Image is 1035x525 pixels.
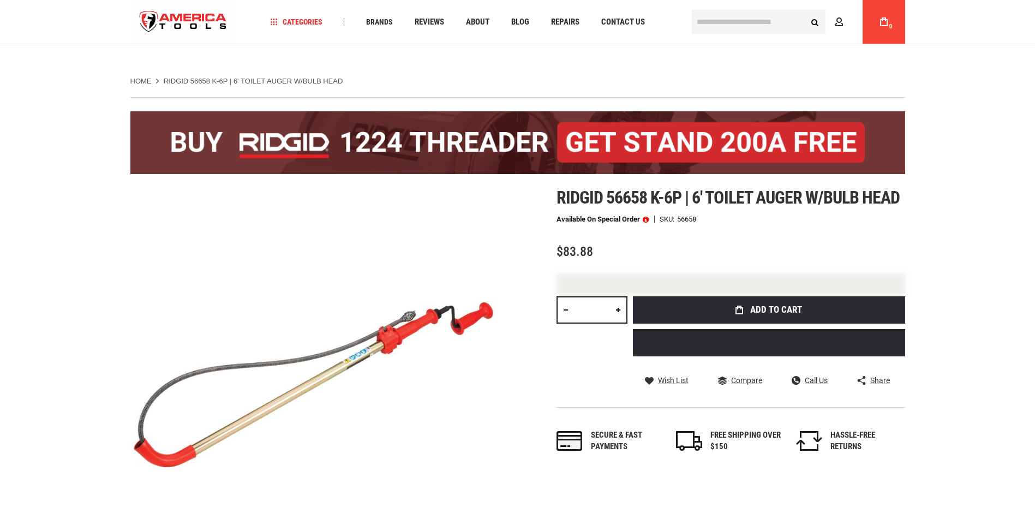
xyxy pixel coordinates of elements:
[596,15,650,29] a: Contact Us
[601,18,645,26] span: Contact Us
[415,18,444,26] span: Reviews
[830,429,901,453] div: HASSLE-FREE RETURNS
[410,15,449,29] a: Reviews
[546,15,584,29] a: Repairs
[658,377,689,384] span: Wish List
[361,15,398,29] a: Brands
[731,377,762,384] span: Compare
[805,377,828,384] span: Call Us
[130,2,236,43] a: store logo
[870,377,890,384] span: Share
[557,244,593,259] span: $83.88
[130,2,236,43] img: America Tools
[130,76,152,86] a: Home
[551,18,579,26] span: Repairs
[506,15,534,29] a: Blog
[677,216,696,223] div: 56658
[805,11,825,32] button: Search
[676,431,702,451] img: shipping
[710,429,781,453] div: FREE SHIPPING OVER $150
[645,375,689,385] a: Wish List
[461,15,494,29] a: About
[750,305,802,314] span: Add to Cart
[718,375,762,385] a: Compare
[130,111,905,174] img: BOGO: Buy the RIDGID® 1224 Threader (26092), get the 92467 200A Stand FREE!
[792,375,828,385] a: Call Us
[796,431,822,451] img: returns
[660,216,677,223] strong: SKU
[366,18,393,26] span: Brands
[265,15,327,29] a: Categories
[633,296,905,324] button: Add to Cart
[164,77,343,85] strong: RIDGID 56658 K-6P | 6' TOILET AUGER W/BULB HEAD
[889,23,893,29] span: 0
[466,18,489,26] span: About
[557,187,900,208] span: Ridgid 56658 k-6p | 6' toilet auger w/bulb head
[557,216,649,223] p: Available on Special Order
[270,18,322,26] span: Categories
[511,18,529,26] span: Blog
[557,431,583,451] img: payments
[591,429,662,453] div: Secure & fast payments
